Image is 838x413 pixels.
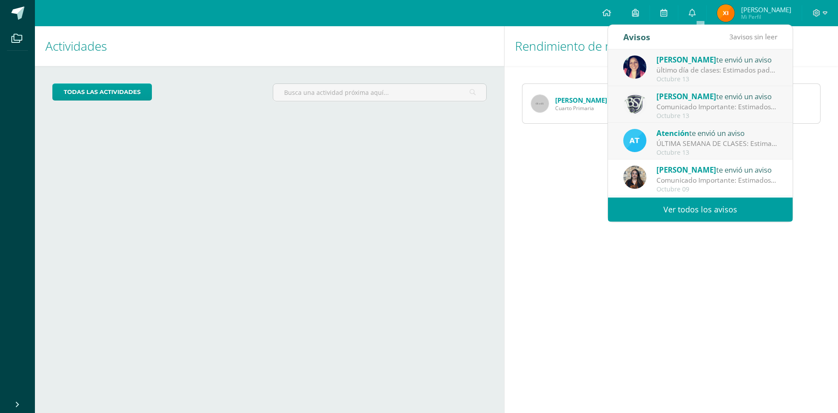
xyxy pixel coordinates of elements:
span: [PERSON_NAME] [741,5,791,14]
a: [PERSON_NAME] [555,96,607,104]
img: 65x65 [531,95,549,112]
img: b28abd5fc8ba3844de867acb3a65f220.png [623,166,646,189]
img: 9fc725f787f6a993fc92a288b7a8b70c.png [623,129,646,152]
input: Busca una actividad próxima aquí... [273,84,486,101]
h1: Actividades [45,26,494,66]
img: dbb6c203522c08bba6a038ebb1f3180b.png [717,4,735,22]
div: Octubre 13 [656,76,778,83]
a: Ver todos los avisos [608,198,793,222]
span: Mi Perfil [741,13,791,21]
div: Avisos [623,25,650,49]
span: [PERSON_NAME] [656,55,716,65]
div: Comunicado Importante: Estimados padres de familia, revisar imagen adjunta. [656,102,778,112]
img: 9b923b7a5257eca232f958b02ed92d0f.png [623,92,646,115]
div: ültimo día de clases: Estimados padres de familia, compartirmos este recordatorio con la informac... [656,65,778,75]
div: te envió un aviso [656,90,778,102]
h1: Rendimiento de mis hijos [515,26,828,66]
a: todas las Actividades [52,83,152,101]
div: Comunicado Importante: Estimados padres de familia: Un gusto saludarles. Envío información import... [656,175,778,185]
span: avisos sin leer [729,32,777,42]
div: te envió un aviso [656,127,778,139]
div: te envió un aviso [656,54,778,65]
img: 7118ac30b0313437625b59fc2ffd5a9e.png [623,56,646,79]
span: [PERSON_NAME] [656,165,716,175]
span: 3 [729,32,733,42]
div: Octubre 13 [656,112,778,120]
span: Cuarto Primaria [555,104,607,112]
div: ÚLTIMA SEMANA DE CLASES: Estimados padres de familia, Deseamos una semana llena de bendiciones. C... [656,139,778,149]
div: Octubre 09 [656,186,778,193]
span: [PERSON_NAME] [656,91,716,101]
span: Atención [656,128,689,138]
div: Octubre 13 [656,149,778,156]
div: te envió un aviso [656,164,778,175]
